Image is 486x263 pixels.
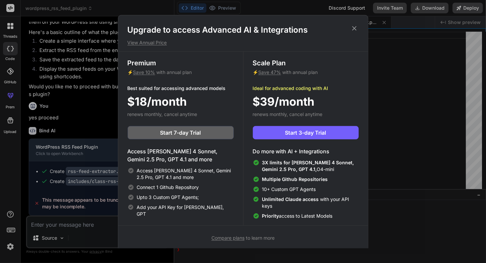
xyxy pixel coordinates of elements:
p: ⚡ with annual plan [128,69,234,76]
span: $39/month [253,93,315,110]
span: Compare plans [211,235,245,241]
p: Best suited for accessing advanced models [128,85,234,92]
span: Start 3-day Trial [285,129,326,137]
span: Save 10% [133,69,155,75]
p: View Annual Price [128,39,359,46]
span: access to Latest Models [262,213,333,219]
button: Start 3-day Trial [253,126,359,139]
h4: Do more with AI + Integrations [253,147,359,155]
span: Start 7-day Trial [160,129,201,137]
span: renews monthly, cancel anytime [253,111,323,117]
span: Connect 1 Github Repository [137,184,199,191]
span: $18/month [128,93,187,110]
h3: Premium [128,58,234,68]
p: ⚡ with annual plan [253,69,359,76]
p: Ideal for advanced coding with AI [253,85,359,92]
h3: Scale Plan [253,58,359,68]
span: Save 47% [259,69,281,75]
span: Add your API Key for [PERSON_NAME], GPT [137,204,233,217]
span: 3X limits for [PERSON_NAME] 4 Sonnet, Gemini 2.5 Pro, GPT 4.1, [262,160,354,172]
h4: Access [PERSON_NAME] 4 Sonnet, Gemini 2.5 Pro, GPT 4.1 and more [128,147,234,163]
span: 10+ Custom GPT Agents [262,186,316,193]
span: to learn more [211,235,275,241]
span: with your API keys [262,196,358,209]
span: Priority [262,213,279,219]
span: O4-mini [262,159,359,173]
h1: Upgrade to access Advanced AI & Integrations [128,25,359,35]
span: renews monthly, cancel anytime [128,111,197,117]
span: Multiple Github Repositories [262,176,328,182]
span: Upto 3 Custom GPT Agents; [137,194,199,201]
span: Unlimited Claude access [262,196,320,202]
span: Access [PERSON_NAME] 4 Sonnet, Gemini 2.5 Pro, GPT 4.1 and more [137,167,234,181]
button: Start 7-day Trial [128,126,234,139]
